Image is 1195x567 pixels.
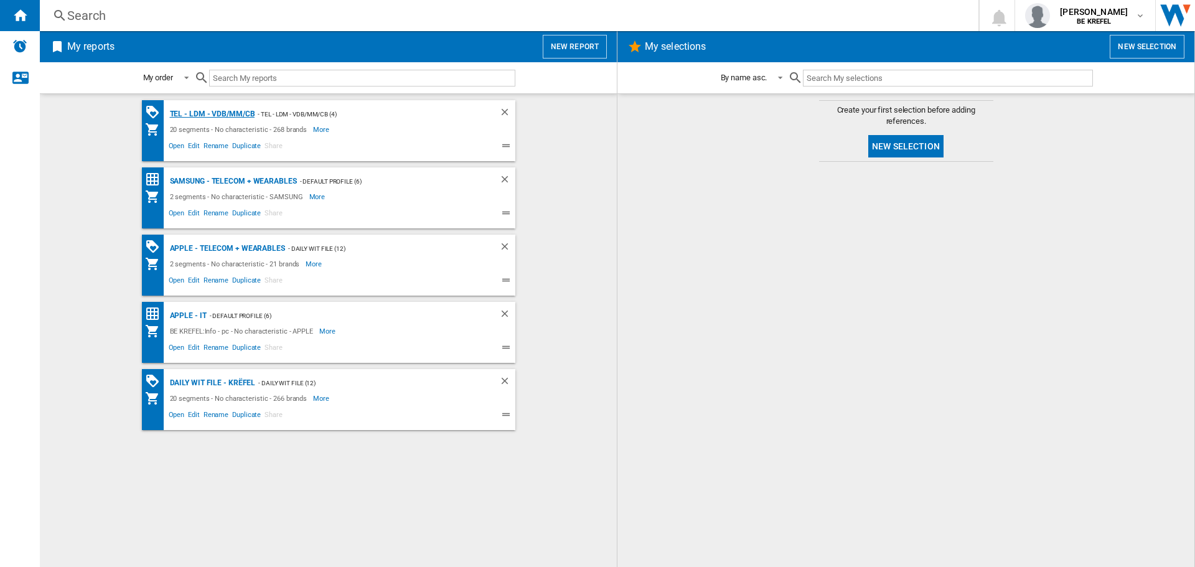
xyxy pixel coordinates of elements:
span: Share [263,207,284,222]
span: Edit [186,409,202,424]
div: 20 segments - No characteristic - 266 brands [167,391,314,406]
div: APPLE - IT [167,308,207,324]
div: Delete [499,308,515,324]
span: Open [167,409,187,424]
div: Delete [499,174,515,189]
span: Duplicate [230,409,263,424]
div: By name asc. [721,73,767,82]
div: Delete [499,241,515,256]
span: Open [167,207,187,222]
span: Share [263,140,284,155]
div: APPLE - Telecom + Wearables [167,241,285,256]
span: Share [263,274,284,289]
span: Open [167,140,187,155]
span: Rename [202,274,230,289]
img: profile.jpg [1025,3,1050,28]
div: Delete [499,375,515,391]
div: My order [143,73,173,82]
div: My Assortment [145,256,167,271]
div: TEL - LDM - VDB/MM/CB [167,106,255,122]
span: Create your first selection before adding references. [819,105,993,127]
span: Edit [186,274,202,289]
span: Open [167,342,187,357]
div: - TEL - LDM - VDB/MM/CB (4) [255,106,474,122]
div: PROMOTIONS Matrix [145,373,167,389]
span: Rename [202,342,230,357]
input: Search My selections [803,70,1092,87]
span: More [309,189,327,204]
b: BE KREFEL [1077,17,1111,26]
div: Price Matrix [145,306,167,322]
span: Open [167,274,187,289]
span: Rename [202,140,230,155]
span: More [319,324,337,339]
input: Search My reports [209,70,515,87]
div: Price Matrix [145,172,167,187]
h2: My reports [65,35,117,59]
div: - Daily WIT file (12) [285,241,474,256]
div: - Default profile (6) [207,308,474,324]
button: New report [543,35,607,59]
div: PROMOTIONS Matrix [145,239,167,255]
span: Duplicate [230,274,263,289]
h2: My selections [642,35,708,59]
div: 2 segments - No characteristic - 21 brands [167,256,306,271]
div: My Assortment [145,122,167,137]
div: My Assortment [145,189,167,204]
span: Share [263,342,284,357]
span: More [313,391,331,406]
div: Delete [499,106,515,122]
div: My Assortment [145,391,167,406]
span: [PERSON_NAME] [1060,6,1128,18]
span: Edit [186,207,202,222]
span: Duplicate [230,207,263,222]
div: BE KREFEL:Info - pc - No characteristic - APPLE [167,324,319,339]
span: More [306,256,324,271]
span: Duplicate [230,140,263,155]
span: More [313,122,331,137]
img: alerts-logo.svg [12,39,27,54]
div: Search [67,7,946,24]
div: 20 segments - No characteristic - 268 brands [167,122,314,137]
button: New selection [1110,35,1184,59]
div: 2 segments - No characteristic - SAMSUNG [167,189,309,204]
span: Rename [202,409,230,424]
div: - Default profile (6) [297,174,474,189]
span: Edit [186,140,202,155]
div: Daily WIT file - Krëfel [167,375,256,391]
span: Duplicate [230,342,263,357]
div: SAMSUNG - Telecom + Wearables [167,174,297,189]
button: New selection [868,135,944,157]
span: Rename [202,207,230,222]
span: Edit [186,342,202,357]
div: - Daily WIT file (12) [255,375,474,391]
span: Share [263,409,284,424]
div: My Assortment [145,324,167,339]
div: PROMOTIONS Matrix [145,105,167,120]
